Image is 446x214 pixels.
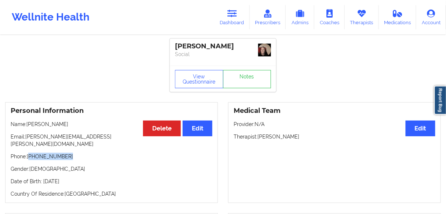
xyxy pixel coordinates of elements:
a: Account [416,5,446,29]
a: Notes [223,70,271,88]
p: Therapist: [PERSON_NAME] [234,133,435,140]
button: Edit [183,121,212,136]
a: Dashboard [215,5,250,29]
p: Country Of Residence: [GEOGRAPHIC_DATA] [11,190,212,198]
p: Name: [PERSON_NAME] [11,121,212,128]
p: Gender: [DEMOGRAPHIC_DATA] [11,165,212,173]
a: Prescribers [250,5,286,29]
button: View Questionnaire [175,70,223,88]
div: [PERSON_NAME] [175,42,271,51]
h3: Personal Information [11,107,212,115]
a: Therapists [345,5,379,29]
p: Phone: [PHONE_NUMBER] [11,153,212,160]
button: Edit [406,121,435,136]
a: Coaches [314,5,345,29]
p: Email: [PERSON_NAME][EMAIL_ADDRESS][PERSON_NAME][DOMAIN_NAME] [11,133,212,148]
a: Report Bug [434,86,446,115]
button: Delete [143,121,181,136]
h3: Medical Team [234,107,435,115]
p: Social [175,51,271,58]
a: Admins [286,5,314,29]
img: 6a366e89-b239-4e59-871c-38ff4c981c2348945e5a-658a-4d8c-a25e-6f3606b365e4.gif [258,44,271,56]
a: Medications [379,5,417,29]
p: Date of Birth: [DATE] [11,178,212,185]
p: Provider: N/A [234,121,435,128]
